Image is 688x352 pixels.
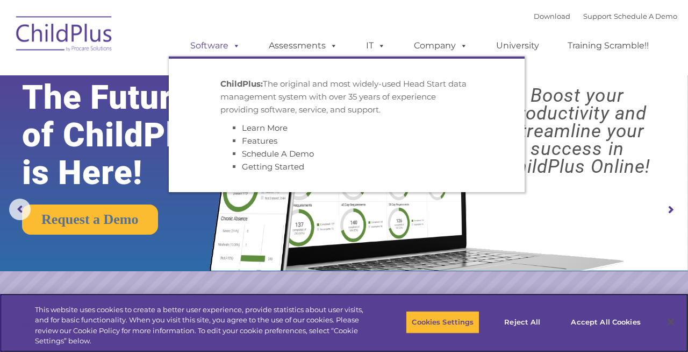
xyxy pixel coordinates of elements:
rs-layer: The Future of ChildPlus is Here! [22,79,242,192]
a: Learn More [242,123,288,133]
font: | [534,12,677,20]
strong: ChildPlus: [220,79,263,89]
a: Getting Started [242,161,304,172]
a: University [485,35,550,57]
a: Training Scramble!! [557,35,660,57]
button: Reject All [489,311,556,334]
a: Software [180,35,251,57]
div: This website uses cookies to create a better user experience, provide statistics about user visit... [35,305,378,347]
a: Assessments [258,35,348,57]
button: Close [659,310,683,334]
a: Schedule A Demo [242,149,314,159]
a: Schedule A Demo [614,12,677,20]
button: Cookies Settings [406,311,479,334]
span: Phone number [149,115,195,123]
a: Support [583,12,612,20]
a: IT [355,35,396,57]
p: The original and most widely-used Head Start data management system with over 35 years of experie... [220,78,473,116]
span: Last name [149,71,182,79]
button: Accept All Cookies [565,311,646,334]
img: ChildPlus by Procare Solutions [11,9,118,62]
a: Request a Demo [22,205,158,235]
rs-layer: Boost your productivity and streamline your success in ChildPlus Online! [475,87,679,175]
a: Download [534,12,570,20]
a: Company [403,35,478,57]
a: Features [242,136,277,146]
